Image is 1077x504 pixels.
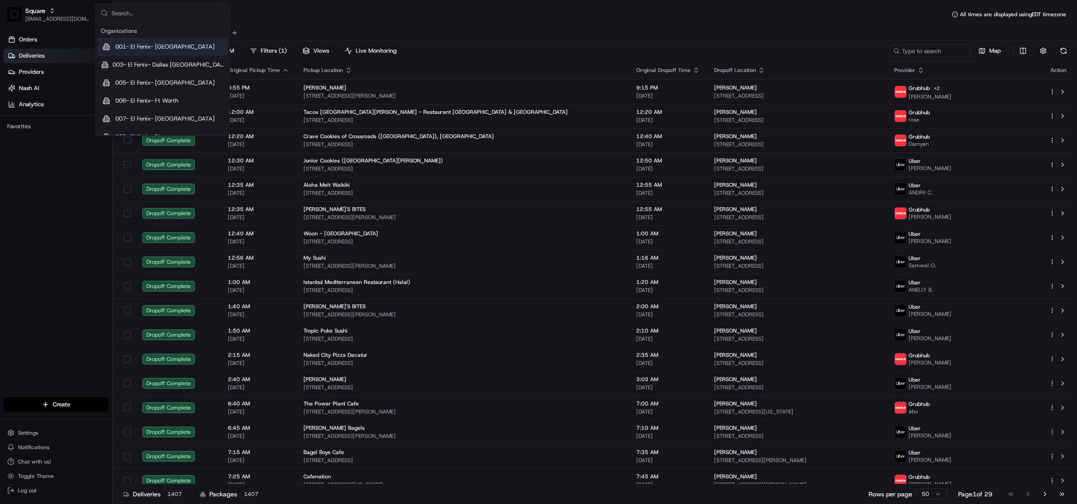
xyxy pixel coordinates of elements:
span: [STREET_ADDRESS] [303,335,622,342]
span: Cafenation [303,473,331,480]
span: 12:35 AM [228,206,289,213]
span: [DATE] [228,165,289,172]
span: [DATE] [228,262,289,270]
span: ( 1 ) [279,47,287,55]
span: ANDRII C. [909,189,932,196]
span: Grubhub [909,206,930,213]
span: Grubhub [909,133,930,140]
span: [STREET_ADDRESS] [714,214,880,221]
button: Views [299,45,333,57]
span: [STREET_ADDRESS] [303,287,622,294]
span: [STREET_ADDRESS][PERSON_NAME] [303,311,622,318]
span: My Sushi [303,254,326,261]
span: [STREET_ADDRESS] [714,165,880,172]
span: 003- El Fenix- Dallas [GEOGRAPHIC_DATA][PERSON_NAME] [113,61,224,69]
a: Analytics [4,97,112,112]
span: [DATE] [636,481,700,488]
span: [PERSON_NAME] [714,206,757,213]
img: uber-new-logo.jpeg [895,450,906,462]
span: [DATE] [228,189,289,197]
span: 001- El Fenix- [GEOGRAPHIC_DATA] [115,43,215,51]
span: [PERSON_NAME] [714,230,757,237]
span: [STREET_ADDRESS][PERSON_NAME] [714,457,880,464]
img: uber-new-logo.jpeg [895,256,906,268]
span: [STREET_ADDRESS][PERSON_NAME] [303,432,622,440]
span: Original Pickup Time [228,67,280,74]
span: [PERSON_NAME] [714,351,757,359]
span: Grubhub [909,400,930,408]
span: [PERSON_NAME] [303,376,346,383]
span: [STREET_ADDRESS] [303,165,622,172]
span: rose [909,116,930,123]
span: 2:00 AM [636,303,700,310]
span: abu [909,408,930,415]
span: [STREET_ADDRESS] [303,384,622,391]
a: Deliveries [4,49,112,63]
span: [DATE] [228,311,289,318]
span: 12:40 AM [228,230,289,237]
span: [STREET_ADDRESS] [303,189,622,197]
button: Refresh [1057,45,1070,57]
span: [DATE] [636,335,700,342]
span: 1:00 AM [636,230,700,237]
div: Suggestions [95,22,230,135]
span: 12:56 AM [228,254,289,261]
span: 1:20 AM [636,279,700,286]
span: [STREET_ADDRESS][PERSON_NAME] [303,408,622,415]
span: [STREET_ADDRESS] [303,141,622,148]
span: Grubhub [909,473,930,481]
span: [PERSON_NAME] [714,327,757,334]
span: [STREET_ADDRESS][PERSON_NAME] [303,262,622,270]
span: Notifications [18,444,50,451]
a: Providers [4,65,112,79]
span: Providers [19,68,44,76]
img: uber-new-logo.jpeg [895,305,906,316]
span: Aloha Melt Waikiki [303,181,350,189]
span: Create [53,400,70,409]
p: Rows per page [869,490,912,499]
span: Bagel Boys Cafe [303,449,344,456]
span: [DATE] [636,457,700,464]
span: ANELLY B. [909,286,933,293]
button: [EMAIL_ADDRESS][DOMAIN_NAME] [25,15,90,22]
span: Settings [18,429,38,436]
span: 7:00 AM [636,400,700,407]
span: Tropic Poke Sushi [303,327,348,334]
span: Uber [909,328,921,335]
span: Tacos [GEOGRAPHIC_DATA][PERSON_NAME] - Restaurant [GEOGRAPHIC_DATA] & [GEOGRAPHIC_DATA] [303,108,568,116]
img: 5e692f75ce7d37001a5d71f1 [895,475,906,486]
span: [PERSON_NAME] [714,424,757,432]
span: [PERSON_NAME] [909,432,951,439]
img: uber-new-logo.jpeg [895,426,906,438]
span: Orders [19,36,37,44]
button: +2 [932,83,942,93]
span: [PERSON_NAME] [714,254,757,261]
span: [DATE] [636,360,700,367]
img: 5e692f75ce7d37001a5d71f1 [895,86,906,98]
span: 12:50 AM [636,157,700,164]
span: Uber [909,376,921,383]
span: Samwel O. [909,262,936,269]
span: Grubhub [909,85,930,92]
span: 1:40 AM [228,303,289,310]
span: Live Monitoring [356,47,397,55]
span: [STREET_ADDRESS][US_STATE] [714,408,880,415]
span: 7:35 AM [636,449,700,456]
span: [PERSON_NAME] [714,108,757,116]
span: 005- El Fenix- [GEOGRAPHIC_DATA] [115,79,215,87]
span: Uber [909,230,921,238]
span: [PERSON_NAME] [714,376,757,383]
span: Filters [261,47,287,55]
img: 5e692f75ce7d37001a5d71f1 [895,402,906,414]
span: Uber [909,157,921,165]
span: 2:40 AM [228,376,289,383]
span: [DATE] [636,92,700,99]
span: [DATE] [228,335,289,342]
input: Type to search [890,45,971,57]
span: Naked City Pizza Decatur [303,351,367,359]
span: [DATE] [636,141,700,148]
button: Toggle Theme [4,470,109,482]
span: 008- El Fenix- Plano [115,133,169,141]
span: [STREET_ADDRESS][PERSON_NAME] [303,214,622,221]
span: Original Dropoff Time [636,67,691,74]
